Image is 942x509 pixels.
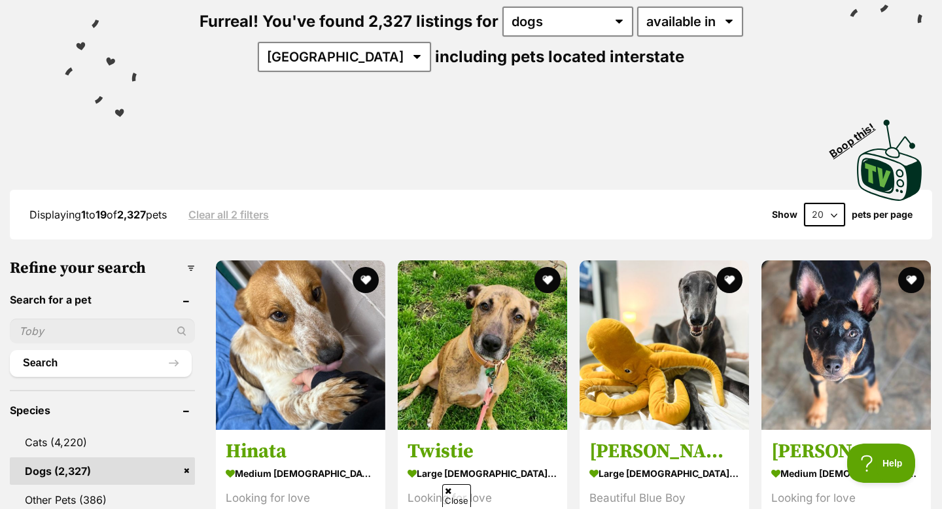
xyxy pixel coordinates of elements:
strong: large [DEMOGRAPHIC_DATA] Dog [589,465,739,483]
strong: large [DEMOGRAPHIC_DATA] Dog [408,465,557,483]
input: Toby [10,319,195,343]
img: PetRescue TV logo [857,120,922,201]
div: Looking for love [408,490,557,508]
button: favourite [353,267,379,293]
div: Looking for love [771,490,921,508]
a: Clear all 2 filters [188,209,269,220]
a: Dogs (2,327) [10,457,195,485]
strong: 19 [96,208,107,221]
h3: Refine your search [10,259,195,277]
span: Close [442,484,471,507]
span: Furreal! You've found 2,327 listings for [200,12,498,31]
h3: [PERSON_NAME] [771,440,921,465]
span: Show [772,209,797,220]
header: Search for a pet [10,294,195,306]
header: Species [10,404,195,416]
img: Marcus - Greyhound Dog [580,260,749,430]
label: pets per page [852,209,913,220]
a: Boop this! [857,108,922,203]
strong: medium [DEMOGRAPHIC_DATA] Dog [226,465,375,483]
h3: Hinata [226,440,375,465]
span: Boop this! [828,113,888,160]
button: favourite [716,267,742,293]
div: Looking for love [226,490,375,508]
strong: 2,327 [117,208,146,221]
a: Cats (4,220) [10,429,195,456]
span: including pets located interstate [435,47,684,66]
img: Twistie - Staffordshire Bull Terrier Dog [398,260,567,430]
img: Hinata - Australian Cattle Dog [216,260,385,430]
button: favourite [898,267,924,293]
img: Rumi - Australian Kelpie Dog [761,260,931,430]
button: favourite [534,267,561,293]
button: Search [10,350,192,376]
iframe: Help Scout Beacon - Open [847,444,916,483]
h3: Twistie [408,440,557,465]
div: Beautiful Blue Boy [589,490,739,508]
span: Displaying to of pets [29,208,167,221]
h3: [PERSON_NAME] [589,440,739,465]
strong: 1 [81,208,86,221]
strong: medium [DEMOGRAPHIC_DATA] Dog [771,465,921,483]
